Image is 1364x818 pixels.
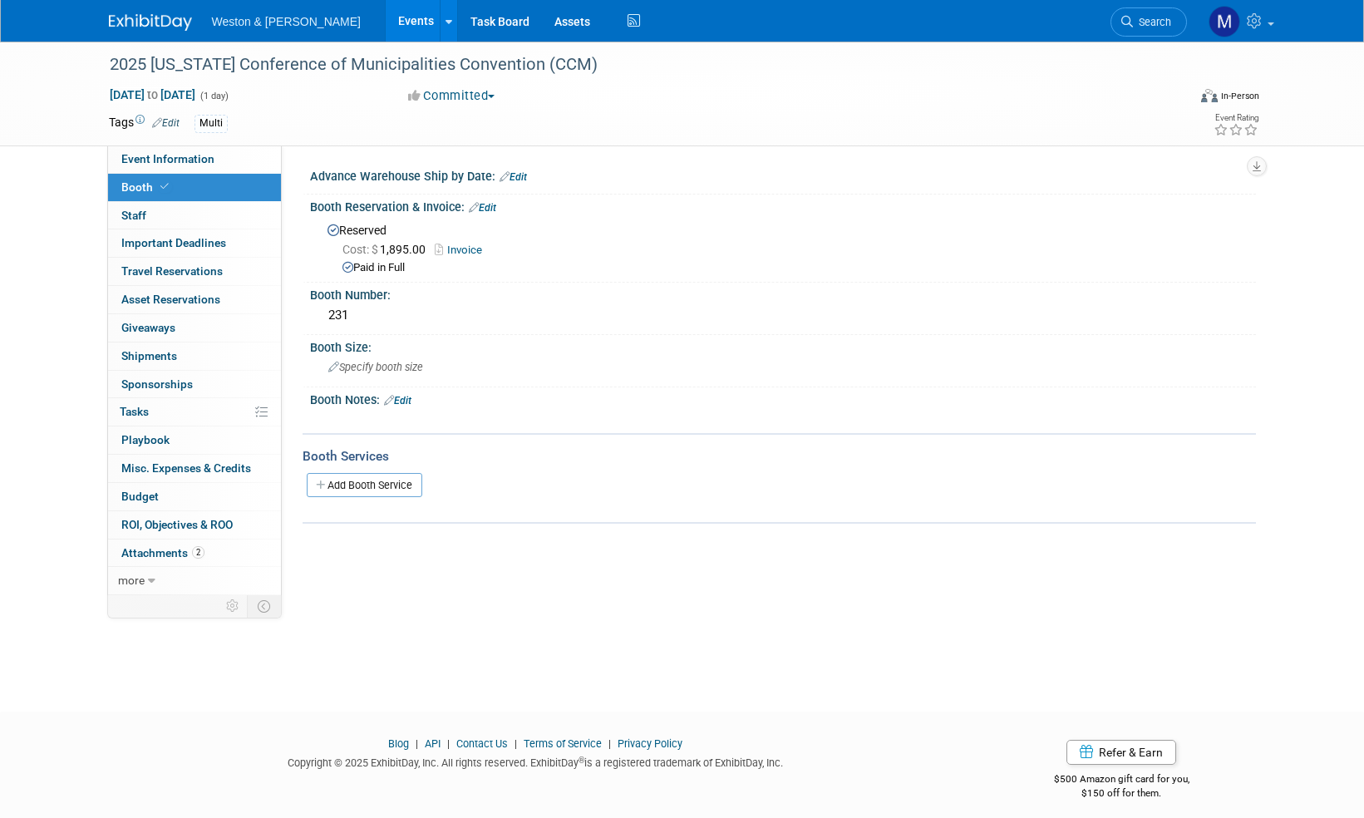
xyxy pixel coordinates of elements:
[109,114,180,133] td: Tags
[456,737,508,750] a: Contact Us
[108,174,281,201] a: Booth
[108,202,281,229] a: Staff
[342,243,380,256] span: Cost: $
[247,595,281,617] td: Toggle Event Tabs
[310,283,1256,303] div: Booth Number:
[1066,740,1176,765] a: Refer & Earn
[384,395,411,407] a: Edit
[121,236,226,249] span: Important Deadlines
[121,321,175,334] span: Giveaways
[342,260,1243,276] div: Paid in Full
[121,433,170,446] span: Playbook
[425,737,441,750] a: API
[121,461,251,475] span: Misc. Expenses & Credits
[579,756,584,765] sup: ®
[342,243,432,256] span: 1,895.00
[108,398,281,426] a: Tasks
[1201,89,1218,102] img: Format-Inperson.png
[108,258,281,285] a: Travel Reservations
[108,342,281,370] a: Shipments
[160,182,169,191] i: Booth reservation complete
[121,264,223,278] span: Travel Reservations
[108,567,281,594] a: more
[118,574,145,587] span: more
[310,195,1256,216] div: Booth Reservation & Invoice:
[108,511,281,539] a: ROI, Objectives & ROO
[411,737,422,750] span: |
[303,447,1256,466] div: Booth Services
[121,152,214,165] span: Event Information
[328,361,423,373] span: Specify booth size
[323,303,1243,328] div: 231
[109,14,192,31] img: ExhibitDay
[987,786,1256,801] div: $150 off for them.
[109,751,963,771] div: Copyright © 2025 ExhibitDay, Inc. All rights reserved. ExhibitDay is a registered trademark of Ex...
[121,377,193,391] span: Sponsorships
[307,473,422,497] a: Add Booth Service
[402,87,501,105] button: Committed
[108,286,281,313] a: Asset Reservations
[195,115,228,132] div: Multi
[310,387,1256,409] div: Booth Notes:
[310,335,1256,356] div: Booth Size:
[108,426,281,454] a: Playbook
[108,229,281,257] a: Important Deadlines
[109,87,196,102] span: [DATE] [DATE]
[121,490,159,503] span: Budget
[1214,114,1258,122] div: Event Rating
[145,88,160,101] span: to
[987,761,1256,800] div: $500 Amazon gift card for you,
[121,209,146,222] span: Staff
[524,737,602,750] a: Terms of Service
[192,546,204,559] span: 2
[1110,7,1187,37] a: Search
[618,737,682,750] a: Privacy Policy
[1209,6,1240,37] img: Mary Ann Trujillo
[510,737,521,750] span: |
[212,15,361,28] span: Weston & [PERSON_NAME]
[604,737,615,750] span: |
[435,244,490,256] a: Invoice
[104,50,1162,80] div: 2025 [US_STATE] Conference of Municipalities Convention (CCM)
[121,180,172,194] span: Booth
[121,518,233,531] span: ROI, Objectives & ROO
[108,483,281,510] a: Budget
[108,145,281,173] a: Event Information
[108,314,281,342] a: Giveaways
[199,91,229,101] span: (1 day)
[469,202,496,214] a: Edit
[121,293,220,306] span: Asset Reservations
[1089,86,1260,111] div: Event Format
[323,218,1243,276] div: Reserved
[152,117,180,129] a: Edit
[219,595,248,617] td: Personalize Event Tab Strip
[500,171,527,183] a: Edit
[310,164,1256,185] div: Advance Warehouse Ship by Date:
[120,405,149,418] span: Tasks
[443,737,454,750] span: |
[121,349,177,362] span: Shipments
[108,540,281,567] a: Attachments2
[1220,90,1259,102] div: In-Person
[121,546,204,559] span: Attachments
[1133,16,1171,28] span: Search
[388,737,409,750] a: Blog
[108,455,281,482] a: Misc. Expenses & Credits
[108,371,281,398] a: Sponsorships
